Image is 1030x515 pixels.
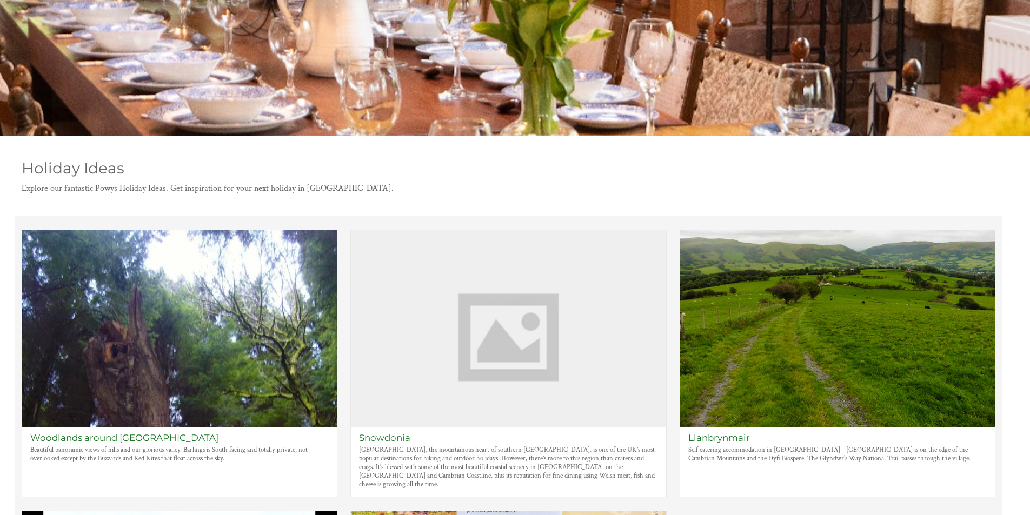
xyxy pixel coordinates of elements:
p: Explore our fantastic Powys Holiday Ideas. Get inspiration for your next holiday in [GEOGRAPHIC_D... [22,183,995,194]
p: Beautiful panoramic views of hills and our glorious valley. Barlings is South facing and totally ... [22,445,337,463]
p: Self catering accommodation in [GEOGRAPHIC_DATA] - [GEOGRAPHIC_DATA] is on the edge of the Cambri... [680,445,995,463]
a: Llanbrynmair [688,432,750,443]
img: 'Woodlands around Barlings Barn' - Holiday Ideas [22,230,337,427]
img: 'Snowdonia' - Holiday Ideas [351,230,666,427]
a: Woodlands around [GEOGRAPHIC_DATA] [30,432,218,443]
h1: Holiday Ideas [22,159,995,177]
img: 'Llanbrynmair' - Holiday Ideas [680,230,995,427]
a: Snowdonia [359,432,410,443]
p: [GEOGRAPHIC_DATA], the mountainous heart of southern [GEOGRAPHIC_DATA], is one of the UK’s most p... [351,445,666,489]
